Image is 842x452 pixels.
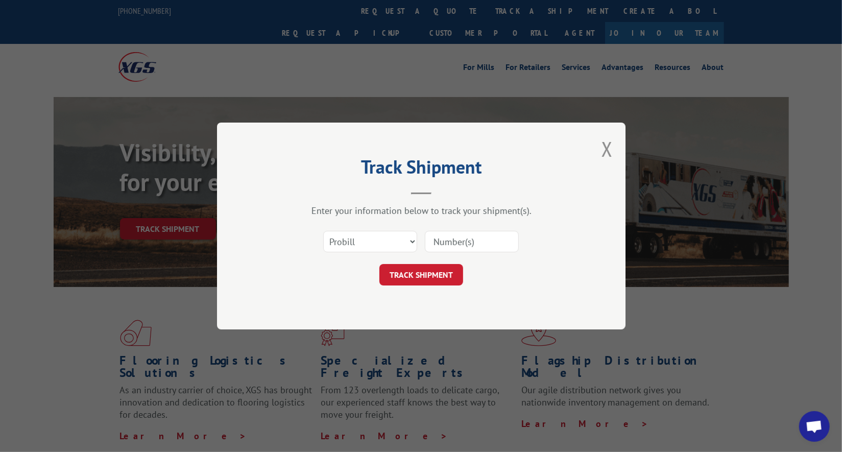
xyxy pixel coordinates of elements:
button: TRACK SHIPMENT [379,264,463,286]
button: Close modal [602,135,613,162]
div: Open chat [799,411,830,442]
input: Number(s) [425,231,519,252]
div: Enter your information below to track your shipment(s). [268,205,574,217]
h2: Track Shipment [268,160,574,179]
